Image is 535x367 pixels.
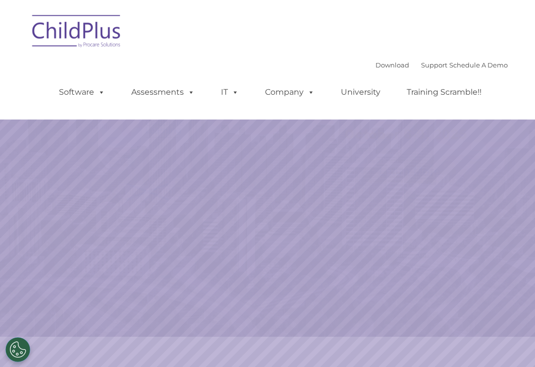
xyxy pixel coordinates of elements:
[375,61,409,69] a: Download
[49,82,115,102] a: Software
[121,82,205,102] a: Assessments
[375,61,508,69] font: |
[364,160,456,183] a: Learn More
[211,82,249,102] a: IT
[397,82,491,102] a: Training Scramble!!
[331,82,390,102] a: University
[421,61,447,69] a: Support
[449,61,508,69] a: Schedule A Demo
[5,337,30,362] button: Cookies Settings
[27,8,126,58] img: ChildPlus by Procare Solutions
[255,82,324,102] a: Company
